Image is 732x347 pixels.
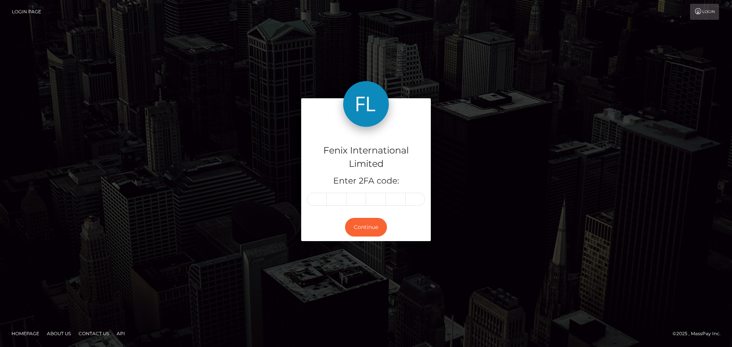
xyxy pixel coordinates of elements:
[12,4,41,20] a: Login Page
[690,4,719,20] a: Login
[307,175,425,187] h5: Enter 2FA code:
[307,144,425,171] h4: Fenix International Limited
[114,328,128,339] a: API
[8,328,42,339] a: Homepage
[673,329,726,338] div: © 2025 , MassPay Inc.
[345,218,387,237] button: Continue
[44,328,74,339] a: About Us
[75,328,112,339] a: Contact Us
[343,81,389,127] img: Fenix International Limited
